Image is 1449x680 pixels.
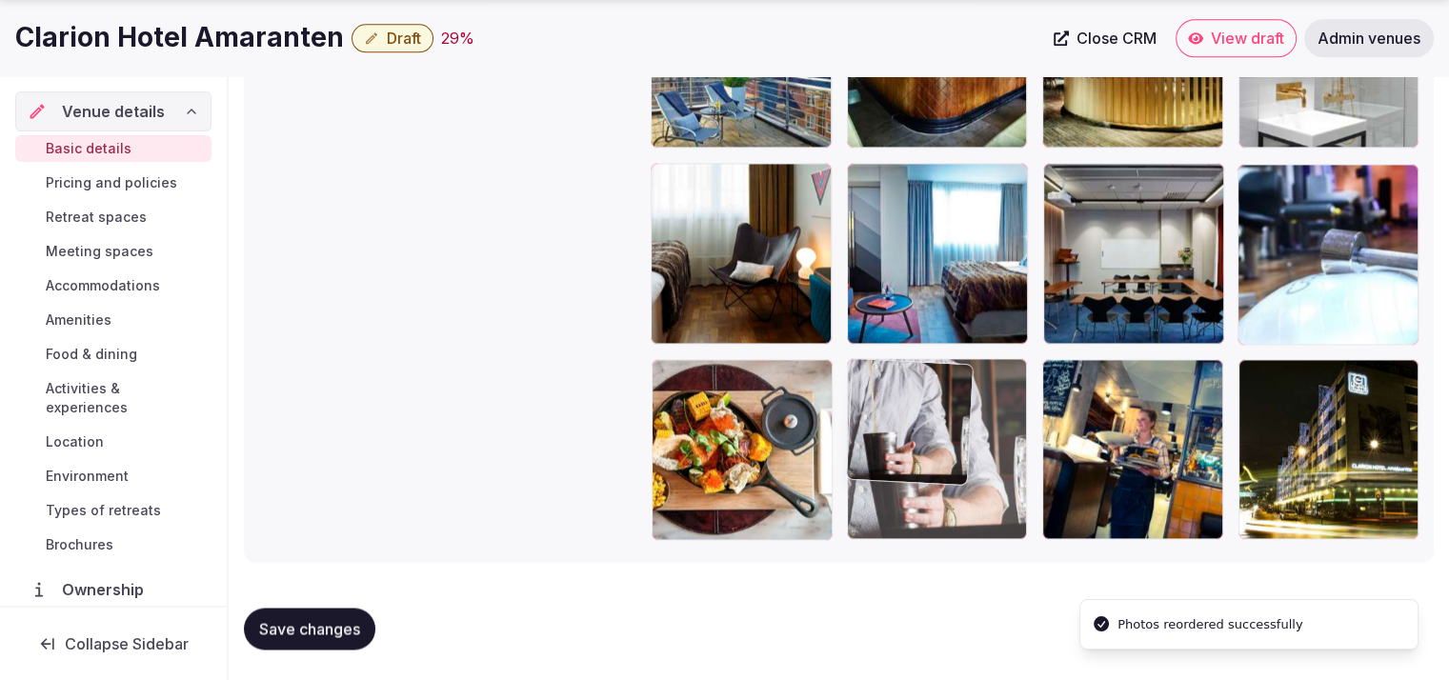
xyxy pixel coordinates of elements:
button: Save changes [244,608,375,650]
span: Accommodations [46,276,160,295]
a: Admin venues [1304,19,1434,57]
div: 81714139_4K.jpg [1042,359,1223,540]
a: Activities & experiences [15,375,211,421]
a: Pricing and policies [15,170,211,196]
span: Brochures [46,535,113,554]
span: Close CRM [1077,29,1157,48]
button: 29% [441,27,474,50]
span: Location [46,432,104,451]
div: 81714113_4K.jpg [1238,164,1419,345]
h1: Clarion Hotel Amaranten [15,19,344,56]
a: Brochures [15,531,211,558]
a: Environment [15,463,211,490]
span: Draft [387,29,421,48]
a: Close CRM [1042,19,1168,57]
a: Accommodations [15,272,211,299]
a: Basic details [15,135,211,162]
button: Collapse Sidebar [15,623,211,665]
span: Environment [46,467,129,486]
span: Save changes [259,619,360,638]
span: Collapse Sidebar [65,634,189,653]
a: Ownership [15,570,211,610]
span: Types of retreats [46,501,161,520]
a: Types of retreats [15,497,211,524]
div: Photos reordered successfully [1117,615,1302,634]
img: 81714121_4K.jpg [847,359,973,485]
span: View draft [1211,29,1284,48]
span: Ownership [62,578,151,601]
div: 81714137_4K.jpg [652,359,832,540]
div: 81714119_4K.jpg [847,163,1028,344]
span: Food & dining [46,345,137,364]
a: View draft [1176,19,1297,57]
div: 81714103_4K.jpg [651,163,832,344]
span: Pricing and policies [46,173,177,192]
span: Activities & experiences [46,379,204,417]
div: 81714107_4K.jpg [1238,359,1419,540]
a: Retreat spaces [15,204,211,230]
div: 81714125_4K.jpg [1043,163,1223,344]
a: Location [15,429,211,455]
div: 81714121_4K.jpg [847,358,1028,539]
a: Meeting spaces [15,238,211,265]
button: Draft [352,24,433,52]
span: Basic details [46,139,131,158]
a: Food & dining [15,341,211,368]
span: Venue details [62,100,165,123]
div: 29 % [441,27,474,50]
span: Admin venues [1318,29,1420,48]
a: Amenities [15,307,211,333]
span: Amenities [46,310,111,330]
span: Meeting spaces [46,242,153,261]
span: Retreat spaces [46,208,147,227]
